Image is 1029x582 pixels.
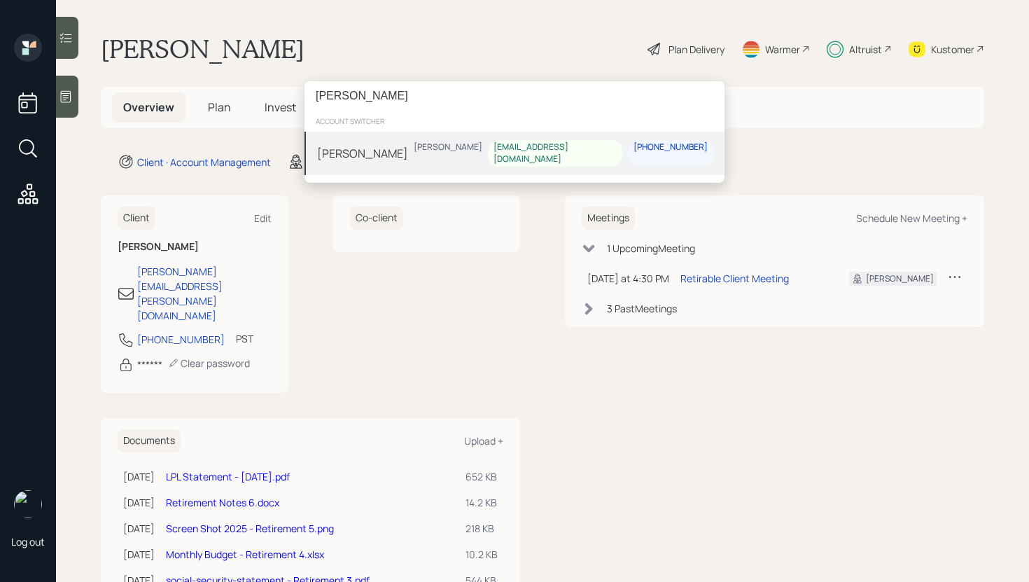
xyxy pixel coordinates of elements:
div: [PERSON_NAME] [317,145,408,162]
div: account switcher [304,111,724,132]
div: [PHONE_NUMBER] [633,141,708,153]
div: [EMAIL_ADDRESS][DOMAIN_NAME] [493,141,617,165]
input: Type a command or search… [304,81,724,111]
div: [PERSON_NAME] [414,141,482,153]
